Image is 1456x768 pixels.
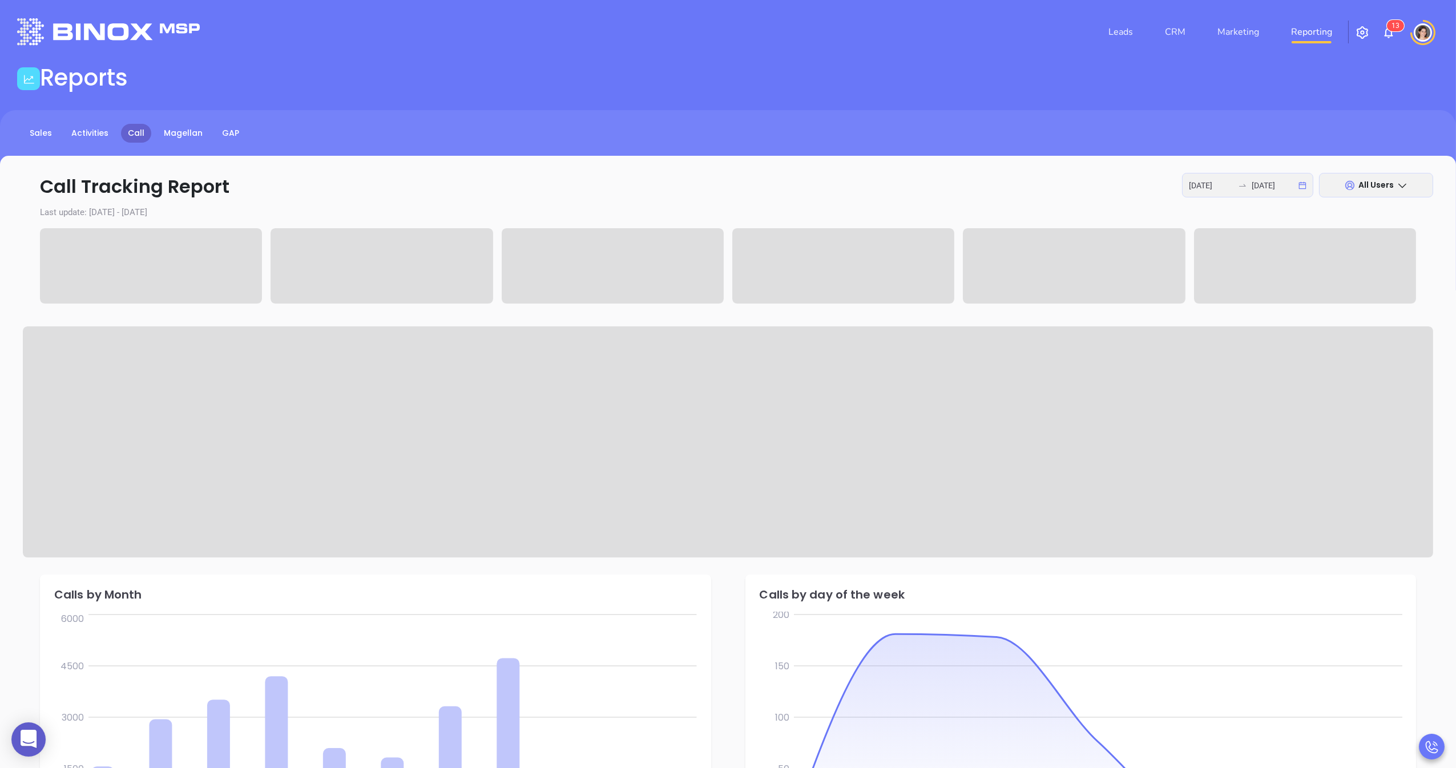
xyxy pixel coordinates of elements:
a: Call [121,124,151,143]
a: Marketing [1213,21,1264,43]
img: iconNotification [1382,26,1395,39]
sup: 13 [1387,20,1404,31]
input: End date [1252,179,1296,192]
span: swap-right [1238,181,1247,190]
p: Call Tracking Report [23,173,1433,200]
span: to [1238,181,1247,190]
tspan: 4500 [61,659,84,672]
a: Activities [64,124,115,143]
span: 3 [1395,22,1399,30]
tspan: 6000 [61,612,84,625]
span: All Users [1358,179,1394,191]
div: Calls by Month [54,589,700,600]
tspan: 200 [773,608,789,621]
p: Last update: [DATE] - [DATE] [23,206,1433,219]
a: Magellan [157,124,209,143]
img: iconSetting [1356,26,1369,39]
a: GAP [215,124,246,143]
a: Leads [1104,21,1138,43]
div: Calls by day of the week [760,589,1405,600]
tspan: 100 [775,710,789,723]
a: CRM [1160,21,1190,43]
img: logo [17,18,200,45]
a: Sales [23,124,59,143]
a: Reporting [1286,21,1337,43]
span: 1 [1392,22,1395,30]
h1: Reports [40,64,128,91]
img: user [1414,23,1432,42]
tspan: 3000 [62,710,84,723]
tspan: 150 [775,659,789,672]
input: Start date [1189,179,1233,192]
